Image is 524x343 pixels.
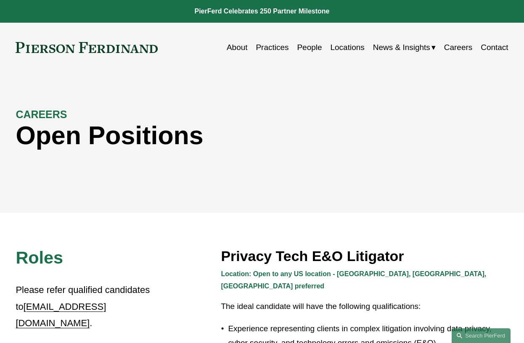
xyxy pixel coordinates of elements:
[331,40,365,55] a: Locations
[256,40,288,55] a: Practices
[16,121,385,150] h1: Open Positions
[16,248,63,267] span: Roles
[373,40,430,55] span: News & Insights
[297,40,322,55] a: People
[221,299,508,314] p: The ideal candidate will have the following qualifications:
[221,247,508,265] h3: Privacy Tech E&O Litigator
[227,40,248,55] a: About
[481,40,508,55] a: Contact
[221,270,488,290] strong: Location: Open to any US location - [GEOGRAPHIC_DATA], [GEOGRAPHIC_DATA], [GEOGRAPHIC_DATA] prefe...
[16,282,159,332] p: Please refer qualified candidates to .
[444,40,473,55] a: Careers
[452,328,511,343] a: Search this site
[16,301,106,329] a: [EMAIL_ADDRESS][DOMAIN_NAME]
[16,108,67,120] strong: CAREERS
[373,40,436,55] a: folder dropdown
